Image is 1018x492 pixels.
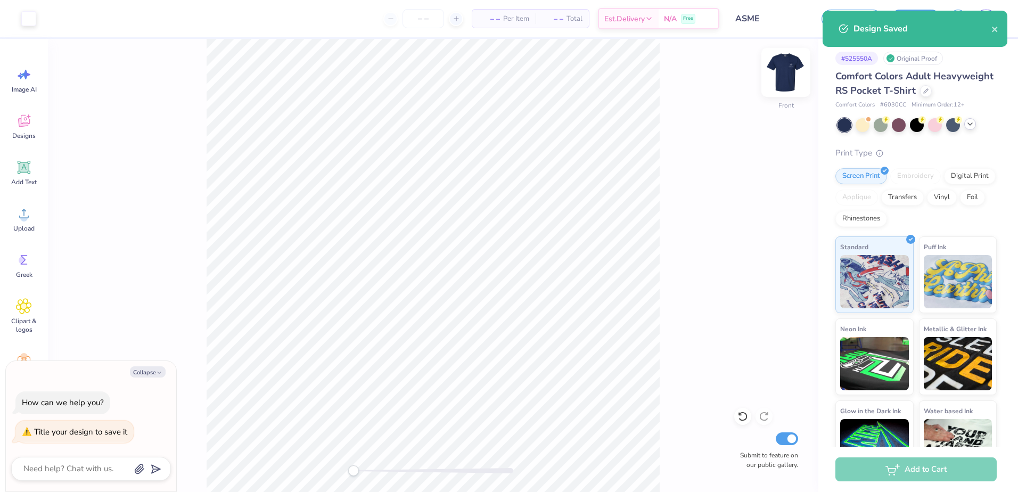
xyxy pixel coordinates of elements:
[835,101,875,110] span: Comfort Colors
[34,427,127,437] div: Title your design to save it
[403,9,444,28] input: – –
[880,101,906,110] span: # 6030CC
[960,190,985,206] div: Foil
[840,255,909,308] img: Standard
[734,450,798,470] label: Submit to feature on our public gallery.
[924,405,973,416] span: Water based Ink
[683,15,693,22] span: Free
[835,70,994,97] span: Comfort Colors Adult Heavyweight RS Pocket T-Shirt
[604,13,645,24] span: Est. Delivery
[912,101,965,110] span: Minimum Order: 12 +
[924,241,946,252] span: Puff Ink
[765,51,807,94] img: Front
[479,13,500,24] span: – –
[12,85,37,94] span: Image AI
[924,337,992,390] img: Metallic & Glitter Ink
[130,366,166,378] button: Collapse
[13,224,35,233] span: Upload
[503,13,529,24] span: Per Item
[944,168,996,184] div: Digital Print
[840,323,866,334] span: Neon Ink
[664,13,677,24] span: N/A
[924,255,992,308] img: Puff Ink
[924,419,992,472] img: Water based Ink
[840,337,909,390] img: Neon Ink
[835,190,878,206] div: Applique
[12,132,36,140] span: Designs
[840,405,901,416] span: Glow in the Dark Ink
[22,397,104,408] div: How can we help you?
[927,190,957,206] div: Vinyl
[924,323,987,334] span: Metallic & Glitter Ink
[835,168,887,184] div: Screen Print
[727,8,806,29] input: Untitled Design
[778,101,794,110] div: Front
[890,168,941,184] div: Embroidery
[16,270,32,279] span: Greek
[6,317,42,334] span: Clipart & logos
[853,22,991,35] div: Design Saved
[835,211,887,227] div: Rhinestones
[840,241,868,252] span: Standard
[11,178,37,186] span: Add Text
[835,52,878,65] div: # 525550A
[542,13,563,24] span: – –
[835,147,997,159] div: Print Type
[881,190,924,206] div: Transfers
[348,465,359,476] div: Accessibility label
[883,52,943,65] div: Original Proof
[840,419,909,472] img: Glow in the Dark Ink
[567,13,582,24] span: Total
[991,22,999,35] button: close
